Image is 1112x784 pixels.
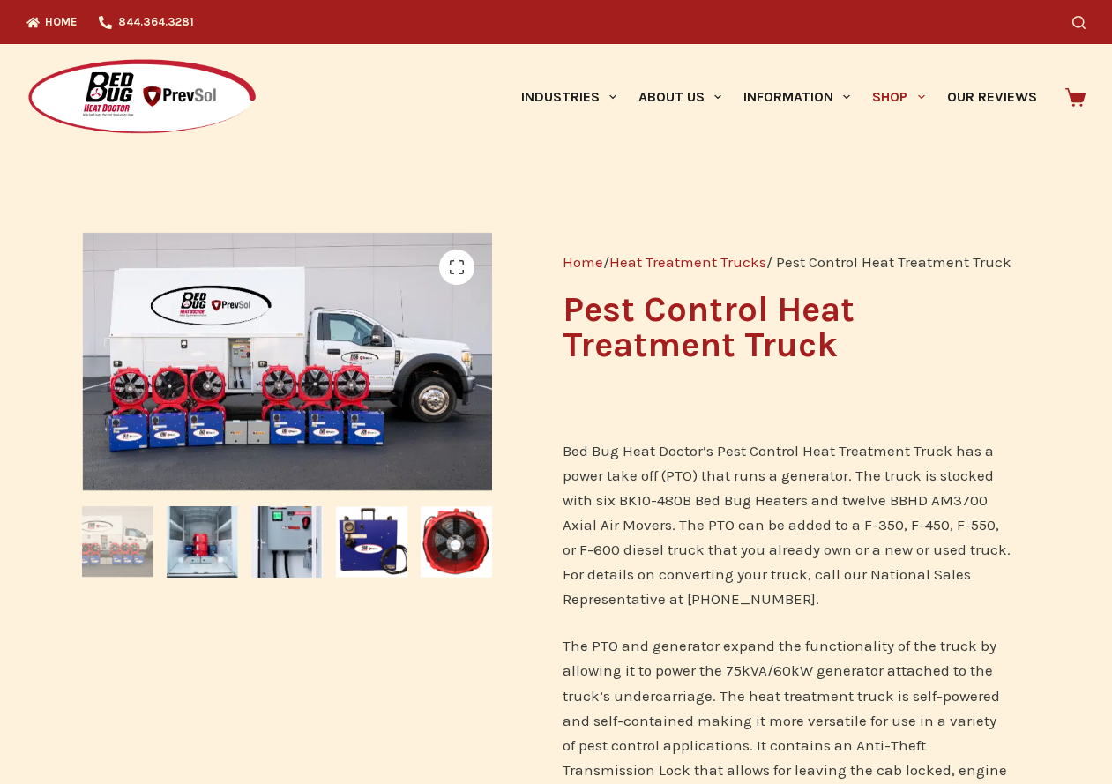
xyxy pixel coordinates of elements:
[167,506,238,578] img: Interior of the pest control heat treatment truck showing fans and bed bug heaters
[251,506,323,578] img: Power Distribution Panel on the pest control heat treatment Truck
[336,506,407,578] img: BK10-480B Bed Bug Heater with 480-volt power cord, 6 included in package
[563,250,1011,274] nav: Breadcrumb
[563,438,1011,611] p: Bed Bug Heat Doctor’s Pest Control Heat Treatment Truck has a power take off (PTO) that runs a ge...
[862,44,936,150] a: Shop
[510,44,1048,150] nav: Primary
[82,352,497,370] a: pest control heat treatment truck by bed bug heat doctor has 6 480-volt heaters and 12 axial fans
[563,253,603,271] a: Home
[733,44,862,150] a: Information
[1072,16,1086,29] button: Search
[82,232,497,493] img: pest control heat treatment truck by bed bug heat doctor has 6 480-volt heaters and 12 axial fans
[609,253,766,271] a: Heat Treatment Trucks
[26,58,257,137] img: Prevsol/Bed Bug Heat Doctor
[439,250,474,285] a: View full-screen image gallery
[82,506,153,578] img: pest control heat treatment truck by bed bug heat doctor has 6 480-volt heaters and 12 axial fans
[627,44,732,150] a: About Us
[936,44,1048,150] a: Our Reviews
[421,506,492,578] img: AM3700 High Temperature Axial Air Mover for bed bug heat treatment
[563,292,1011,362] h1: Pest Control Heat Treatment Truck
[510,44,627,150] a: Industries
